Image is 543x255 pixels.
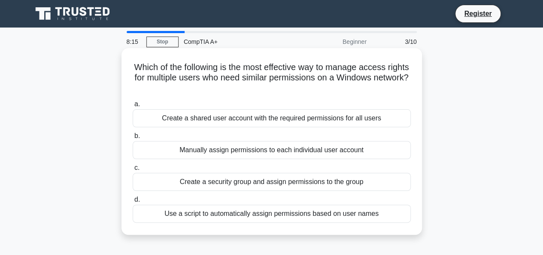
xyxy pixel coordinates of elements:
div: 8:15 [121,33,146,50]
div: 3/10 [372,33,422,50]
div: Create a shared user account with the required permissions for all users [133,109,411,127]
span: a. [134,100,140,108]
a: Register [459,8,497,19]
div: Create a security group and assign permissions to the group [133,173,411,191]
div: Beginner [297,33,372,50]
span: c. [134,164,140,171]
div: Use a script to automatically assign permissions based on user names [133,205,411,223]
div: Manually assign permissions to each individual user account [133,141,411,159]
h5: Which of the following is the most effective way to manage access rights for multiple users who n... [132,62,412,94]
span: b. [134,132,140,139]
a: Stop [146,37,179,47]
div: CompTIA A+ [179,33,297,50]
span: d. [134,196,140,203]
